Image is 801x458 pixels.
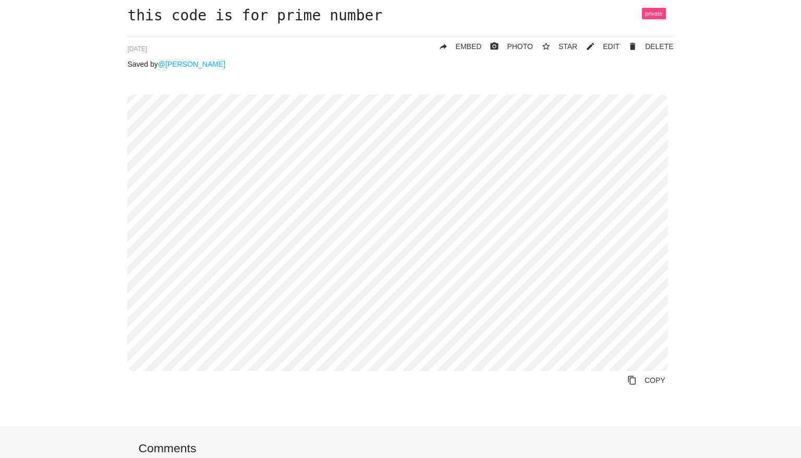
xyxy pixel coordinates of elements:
[138,442,662,455] h5: Comments
[490,37,499,56] i: photo_camera
[559,42,577,51] span: STAR
[481,37,533,56] a: photo_cameraPHOTO
[645,42,673,51] span: DELETE
[158,60,225,68] a: @[PERSON_NAME]
[127,45,147,53] span: [DATE]
[127,60,673,68] p: Saved by
[628,37,637,56] i: delete
[430,37,482,56] a: replyEMBED
[541,37,551,56] i: star_border
[620,37,673,56] a: Delete Post
[627,371,637,390] i: content_copy
[577,37,620,56] a: mode_editEDIT
[619,371,674,390] a: Copy to Clipboard
[127,8,673,24] h1: this code is for prime number
[586,37,595,56] i: mode_edit
[603,42,620,51] span: EDIT
[439,37,448,56] i: reply
[533,37,577,56] button: star_borderSTAR
[456,42,482,51] span: EMBED
[507,42,533,51] span: PHOTO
